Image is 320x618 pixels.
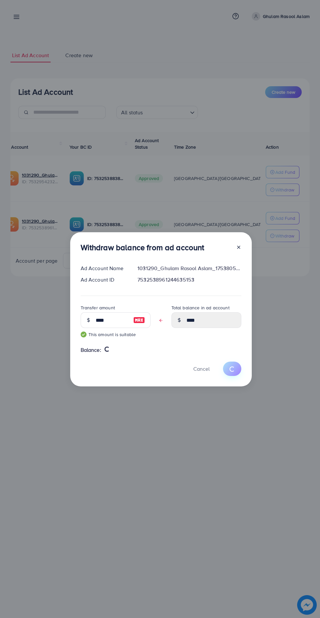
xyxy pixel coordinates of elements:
[81,304,115,311] label: Transfer amount
[132,265,246,272] div: 1031290_Ghulam Rasool Aslam_1753805901568
[185,362,218,376] button: Cancel
[132,276,246,284] div: 7532538961244635153
[193,365,210,372] span: Cancel
[171,304,230,311] label: Total balance in ad account
[75,265,133,272] div: Ad Account Name
[81,331,151,338] small: This amount is suitable
[81,346,101,354] span: Balance:
[133,316,145,324] img: image
[81,332,87,337] img: guide
[75,276,133,284] div: Ad Account ID
[81,243,204,252] h3: Withdraw balance from ad account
